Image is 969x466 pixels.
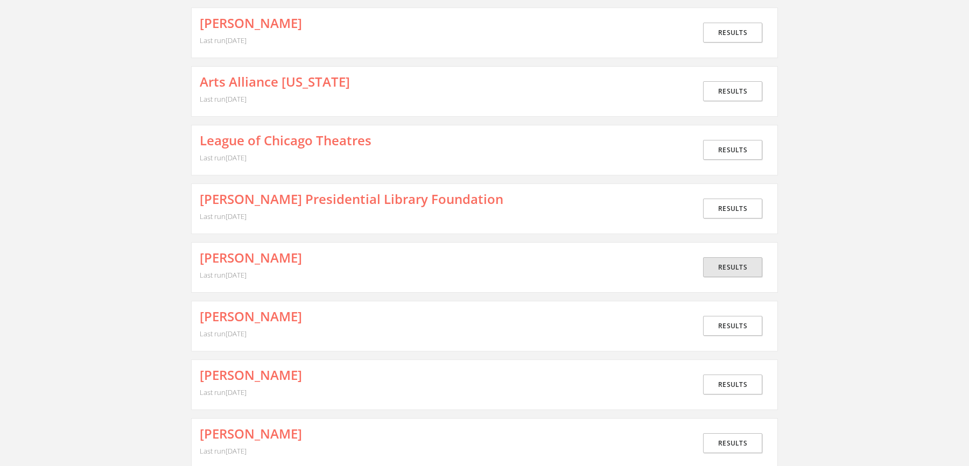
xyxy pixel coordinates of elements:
span: Last run [DATE] [200,36,247,45]
a: Results [703,375,762,394]
a: Results [703,316,762,336]
a: [PERSON_NAME] [200,427,302,441]
a: Results [703,433,762,453]
a: [PERSON_NAME] [200,309,302,323]
a: Results [703,81,762,101]
a: Results [703,257,762,277]
a: [PERSON_NAME] [200,368,302,382]
span: Last run [DATE] [200,211,247,221]
a: [PERSON_NAME] Presidential Library Foundation [200,192,503,206]
a: Results [703,199,762,218]
a: [PERSON_NAME] [200,251,302,265]
a: [PERSON_NAME] [200,16,302,30]
span: Last run [DATE] [200,446,247,456]
a: Results [703,140,762,160]
a: Arts Alliance [US_STATE] [200,75,350,89]
a: Results [703,23,762,43]
span: Last run [DATE] [200,329,247,338]
span: Last run [DATE] [200,94,247,104]
a: League of Chicago Theatres [200,133,371,147]
span: Last run [DATE] [200,387,247,397]
span: Last run [DATE] [200,153,247,163]
span: Last run [DATE] [200,270,247,280]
